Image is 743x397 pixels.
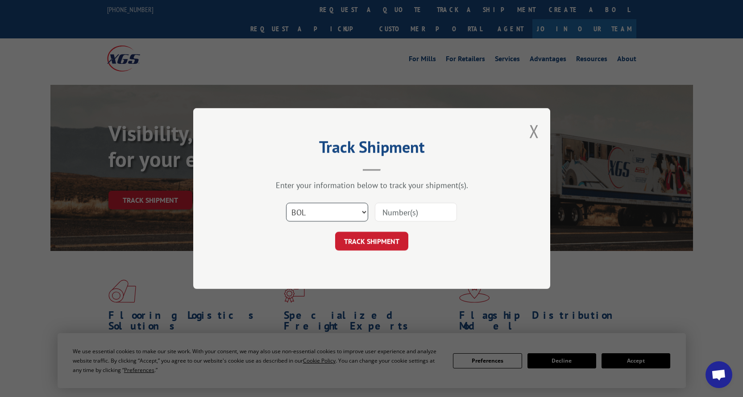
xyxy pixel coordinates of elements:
[238,180,506,190] div: Enter your information below to track your shipment(s).
[238,141,506,158] h2: Track Shipment
[335,232,408,251] button: TRACK SHIPMENT
[706,361,732,388] a: Open chat
[529,119,539,143] button: Close modal
[375,203,457,221] input: Number(s)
